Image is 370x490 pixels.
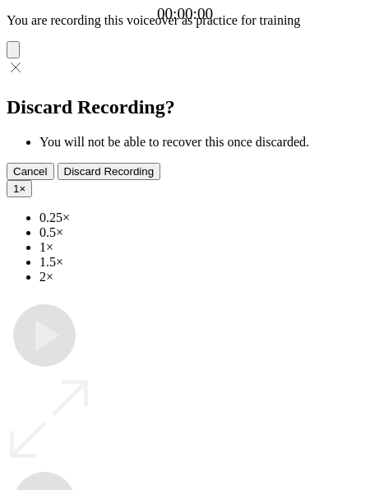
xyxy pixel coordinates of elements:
a: 00:00:00 [157,5,213,23]
p: You are recording this voiceover as practice for training [7,13,363,28]
button: Discard Recording [58,163,161,180]
button: 1× [7,180,32,197]
li: 1× [39,240,363,255]
li: 0.25× [39,210,363,225]
button: Cancel [7,163,54,180]
li: 0.5× [39,225,363,240]
li: 1.5× [39,255,363,270]
li: You will not be able to recover this once discarded. [39,135,363,150]
span: 1 [13,183,19,195]
li: 2× [39,270,363,284]
h2: Discard Recording? [7,96,363,118]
